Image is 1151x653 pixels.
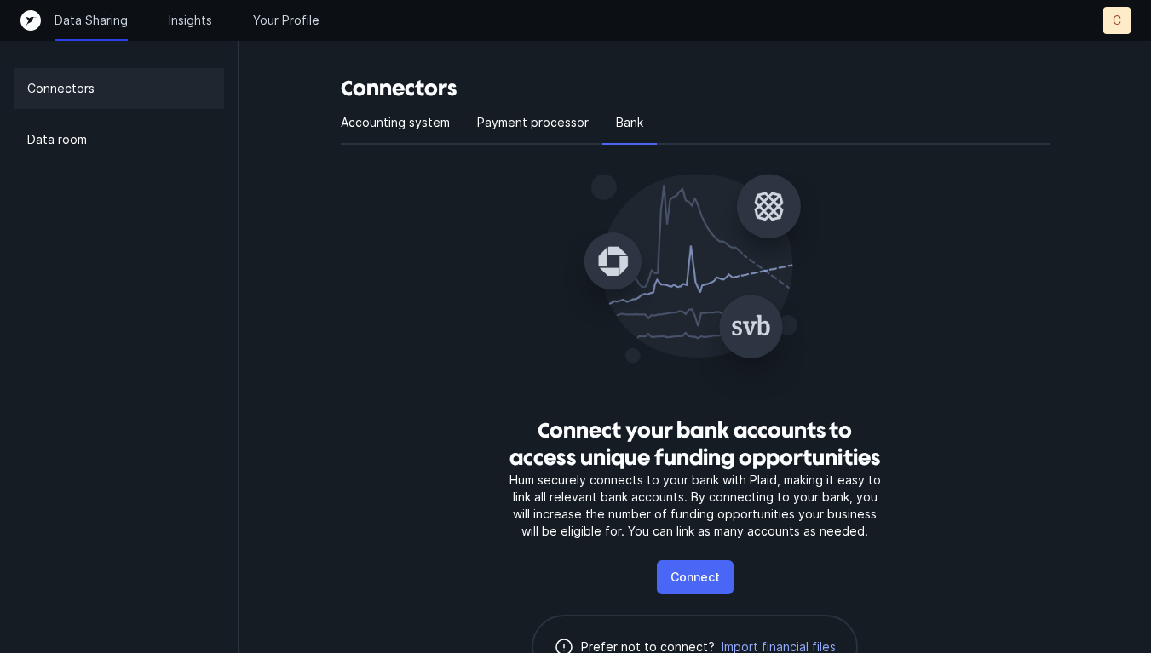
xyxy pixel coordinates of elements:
p: Accounting system [341,112,450,133]
a: Your Profile [253,12,319,29]
p: C [1113,12,1121,29]
a: Data Sharing [55,12,128,29]
a: Data room [14,119,224,160]
a: Connectors [14,68,224,109]
p: Bank [616,112,643,133]
p: Connect [670,567,720,587]
p: Connectors [27,78,95,99]
button: C [1103,7,1131,34]
p: Hum securely connects to your bank with Plaid, making it easy to link all relevant bank accounts.... [504,472,886,540]
img: Connect your bank accounts to access unique funding opportunities [559,158,832,404]
p: Data room [27,129,87,150]
h3: Connect your bank accounts to access unique funding opportunities [504,417,886,472]
button: Connect [657,560,734,594]
h3: Connectors [341,75,1050,102]
a: Insights [169,12,212,29]
p: Payment processor [477,112,589,133]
